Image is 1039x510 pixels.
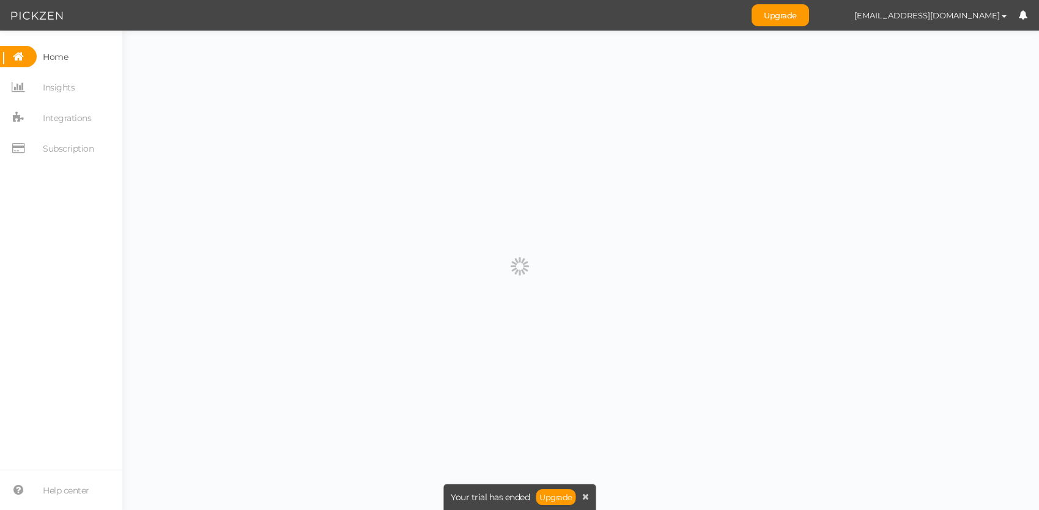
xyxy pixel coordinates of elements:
img: Pickzen logo [11,9,63,23]
span: [EMAIL_ADDRESS][DOMAIN_NAME] [854,10,1000,20]
span: Integrations [43,108,91,128]
button: [EMAIL_ADDRESS][DOMAIN_NAME] [843,5,1018,26]
a: Upgrade [536,489,576,505]
span: Your trial has ended [451,493,530,501]
span: Subscription [43,139,94,158]
a: Upgrade [752,4,809,26]
img: fd6b3d134c683f89eebbd18488f5b6c2 [821,5,843,26]
span: Home [43,47,68,67]
span: Insights [43,78,75,97]
span: Help center [43,481,89,500]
